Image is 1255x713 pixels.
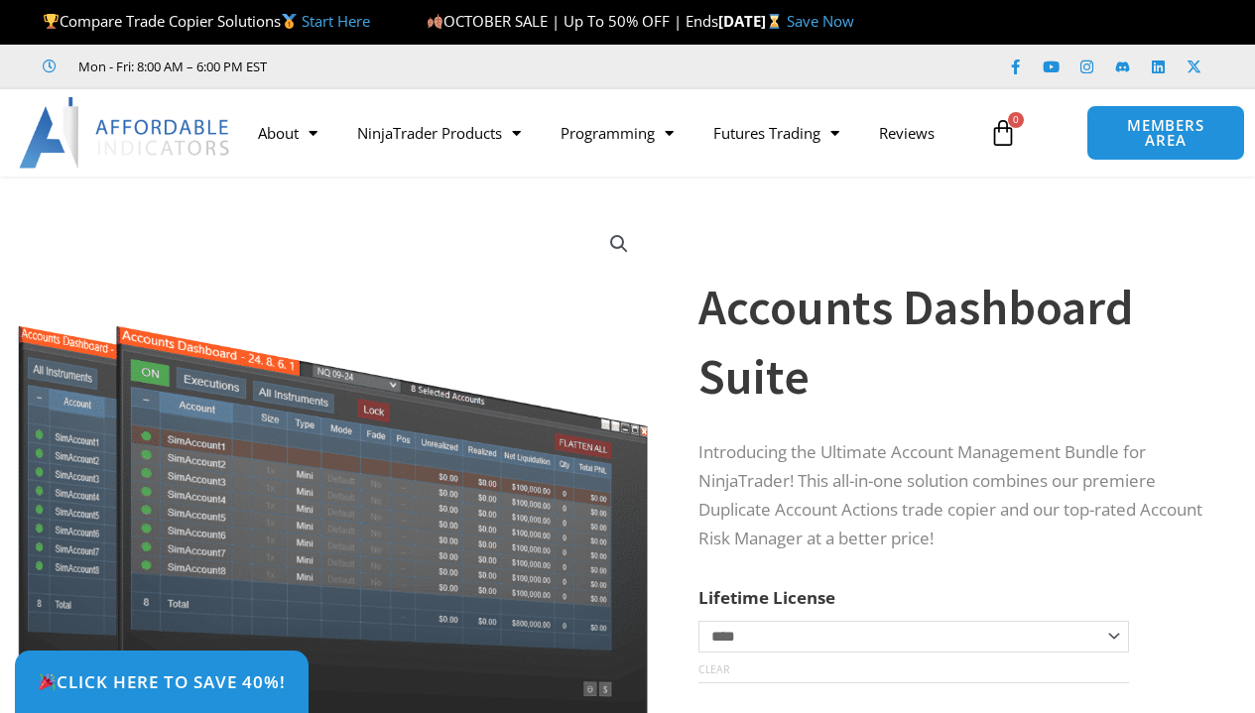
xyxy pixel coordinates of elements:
[39,673,56,690] img: 🎉
[337,110,541,156] a: NinjaTrader Products
[698,586,835,609] label: Lifetime License
[787,11,854,31] a: Save Now
[1086,105,1244,161] a: MEMBERS AREA
[698,273,1206,412] h1: Accounts Dashboard Suite
[43,11,370,31] span: Compare Trade Copier Solutions
[428,14,442,29] img: 🍂
[541,110,693,156] a: Programming
[238,110,979,156] nav: Menu
[282,14,297,29] img: 🥇
[427,11,718,31] span: OCTOBER SALE | Up To 50% OFF | Ends
[19,97,232,169] img: LogoAI | Affordable Indicators – NinjaTrader
[718,11,787,31] strong: [DATE]
[302,11,370,31] a: Start Here
[238,110,337,156] a: About
[1008,112,1024,128] span: 0
[73,55,267,78] span: Mon - Fri: 8:00 AM – 6:00 PM EST
[601,226,637,262] a: View full-screen image gallery
[44,14,59,29] img: 🏆
[693,110,859,156] a: Futures Trading
[295,57,592,76] iframe: Customer reviews powered by Trustpilot
[767,14,782,29] img: ⌛
[859,110,954,156] a: Reviews
[1107,118,1223,148] span: MEMBERS AREA
[15,651,309,713] a: 🎉Click Here to save 40%!
[38,673,286,690] span: Click Here to save 40%!
[959,104,1047,162] a: 0
[698,438,1206,553] p: Introducing the Ultimate Account Management Bundle for NinjaTrader! This all-in-one solution comb...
